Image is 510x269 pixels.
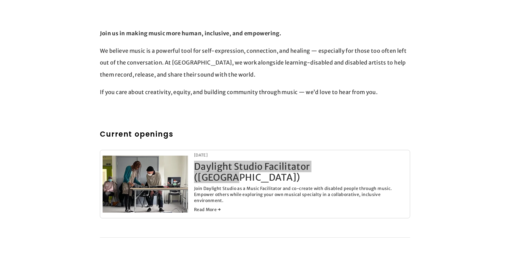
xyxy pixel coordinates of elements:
[100,86,410,98] p: If you care about creativity, equity, and building community through music — we’d love to hear fr...
[194,186,407,204] p: Join Daylight Studio as a Music Facilitator and co-create with disabled people through music. Emp...
[100,129,410,140] h2: Current openings
[100,45,410,81] p: We believe music is a powerful tool for self-expression, connection, and healing — especially for...
[194,161,310,183] a: Daylight Studio Facilitator ([GEOGRAPHIC_DATA])
[194,153,208,158] time: [DATE]
[103,156,194,213] a: Daylight Studio Facilitator (London)
[194,207,407,213] a: Read More →
[103,137,188,232] img: Daylight Studio Facilitator (London)
[100,30,281,37] strong: Join us in making music more human, inclusive, and empowering.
